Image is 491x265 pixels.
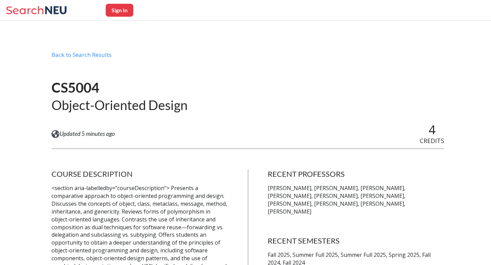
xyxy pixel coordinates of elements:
[420,137,444,145] span: CREDITS
[429,121,436,138] span: 4
[51,51,444,64] div: Back to Search Results
[268,236,444,246] h4: RECENT SEMESTERS
[268,184,444,215] p: [PERSON_NAME], [PERSON_NAME], [PERSON_NAME], [PERSON_NAME], [PERSON_NAME], [PERSON_NAME], [PERSON...
[51,79,188,96] h1: CS5004
[268,169,444,179] h4: RECENT PROFESSORS
[60,130,115,138] span: Updated 5 minutes ago
[106,4,133,17] button: Sign In
[51,169,228,179] h4: COURSE DESCRIPTION
[51,97,188,113] h2: Object-Oriented Design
